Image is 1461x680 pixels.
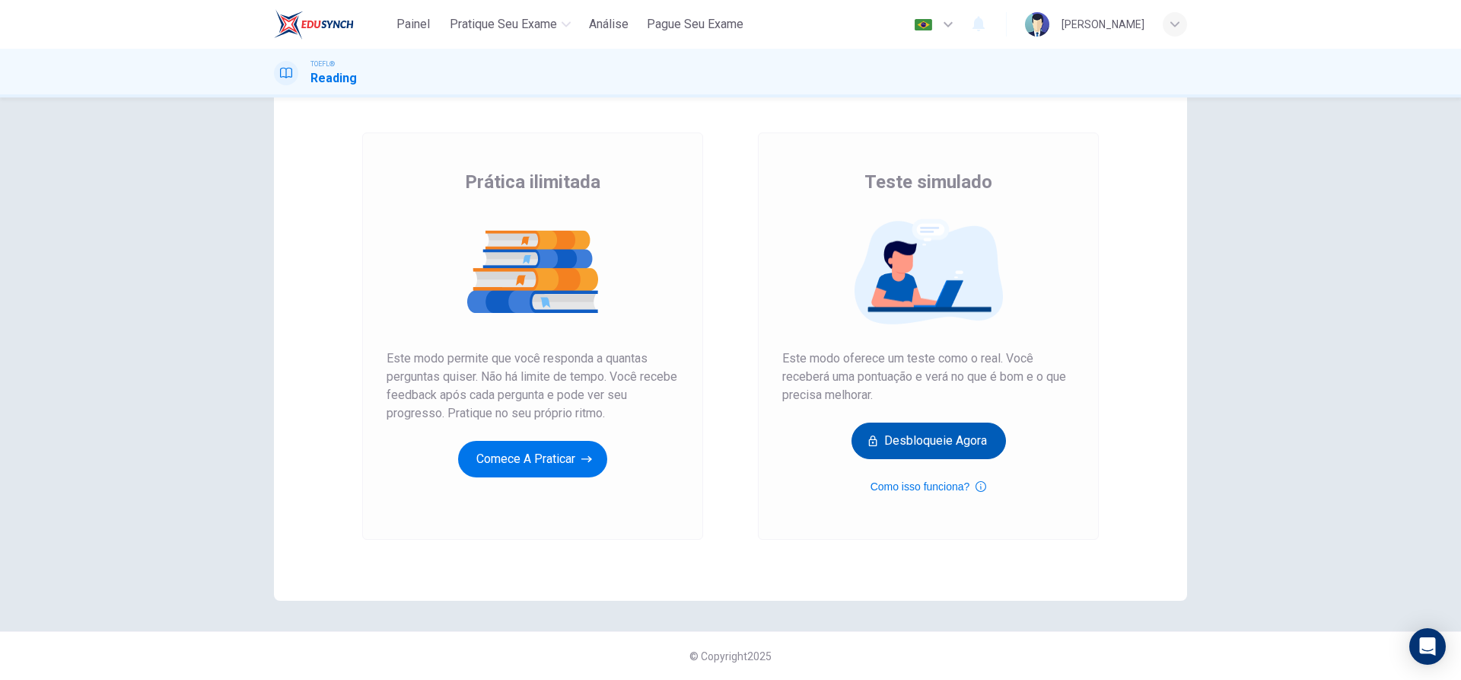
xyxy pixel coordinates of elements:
div: Open Intercom Messenger [1409,628,1446,665]
button: Comece a praticar [458,441,607,477]
span: Este modo permite que você responda a quantas perguntas quiser. Não há limite de tempo. Você rece... [387,350,679,423]
button: Desbloqueie agora [851,423,1006,459]
span: Pague Seu Exame [647,15,743,34]
img: pt [914,19,933,30]
img: Profile picture [1025,12,1049,37]
button: Como isso funciona? [871,477,987,496]
h1: Reading [310,69,357,88]
img: EduSynch logo [274,9,354,40]
span: Pratique seu exame [450,15,557,34]
span: Análise [589,15,629,34]
button: Painel [389,11,438,38]
button: Pratique seu exame [444,11,577,38]
span: © Copyright 2025 [689,650,772,662]
a: EduSynch logo [274,9,389,40]
span: Teste simulado [864,170,992,194]
span: TOEFL® [310,59,335,69]
span: Este modo oferece um teste como o real. Você receberá uma pontuação e verá no que é bom e o que p... [782,350,1074,404]
button: Pague Seu Exame [641,11,750,38]
button: Análise [583,11,635,38]
span: Prática ilimitada [465,170,600,194]
span: Painel [396,15,430,34]
div: [PERSON_NAME] [1062,15,1144,34]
